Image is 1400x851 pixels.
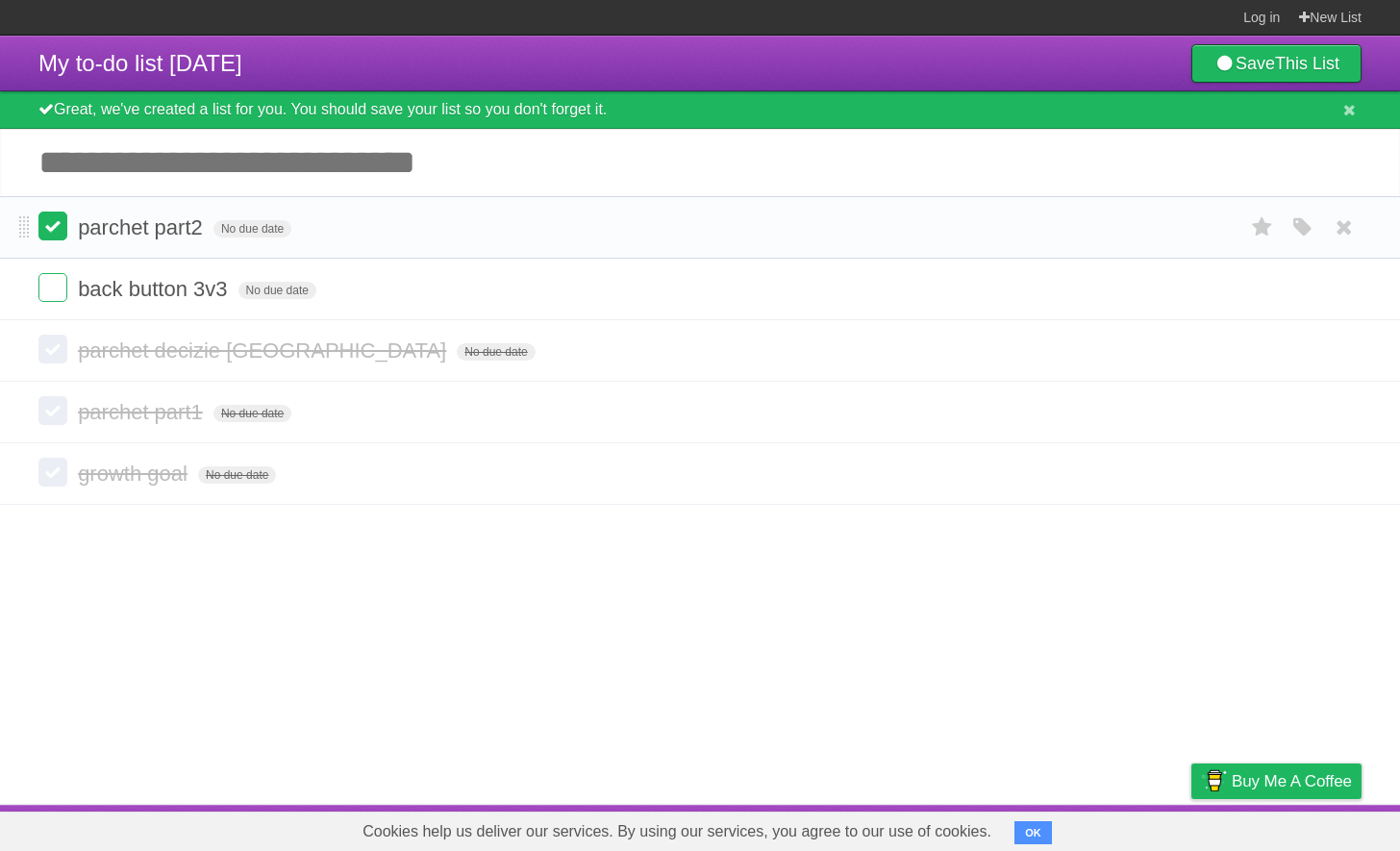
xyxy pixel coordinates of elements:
[1191,763,1362,799] a: Buy me a coffee
[1275,54,1339,73] b: This List
[78,338,451,363] span: parchet decizie [GEOGRAPHIC_DATA]
[38,212,67,240] label: Done
[1201,764,1227,797] img: Buy me a coffee
[457,343,535,361] span: No due date
[38,458,67,487] label: Done
[238,282,316,299] span: No due date
[1232,764,1352,798] span: Buy me a coffee
[1101,810,1143,846] a: Terms
[213,405,291,422] span: No due date
[1191,44,1362,83] a: SaveThis List
[78,462,192,486] span: growth goal
[38,273,67,302] label: Done
[213,220,291,238] span: No due date
[936,810,976,846] a: About
[38,396,67,425] label: Done
[999,810,1077,846] a: Developers
[1014,821,1052,844] button: OK
[1240,810,1362,846] a: Suggest a feature
[78,215,208,239] span: parchet part2
[78,277,232,301] span: back button 3v3
[1166,810,1216,846] a: Privacy
[38,50,242,76] span: My to-do list [DATE]
[198,466,276,484] span: No due date
[1244,212,1281,243] label: Star task
[38,335,67,363] label: Done
[343,813,1011,851] span: Cookies help us deliver our services. By using our services, you agree to our use of cookies.
[78,400,208,424] span: parchet part1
